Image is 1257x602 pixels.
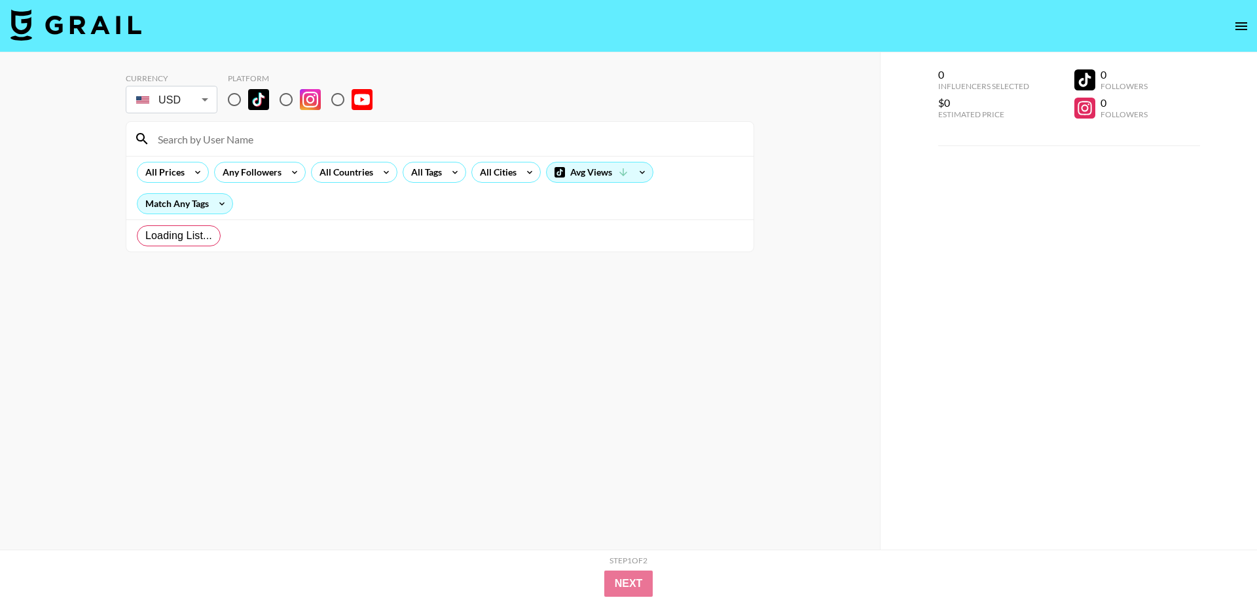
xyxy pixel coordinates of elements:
[1101,68,1148,81] div: 0
[403,162,445,182] div: All Tags
[126,73,217,83] div: Currency
[472,162,519,182] div: All Cities
[1228,13,1254,39] button: open drawer
[128,88,215,111] div: USD
[938,68,1029,81] div: 0
[215,162,284,182] div: Any Followers
[1101,81,1148,91] div: Followers
[352,89,373,110] img: YouTube
[938,109,1029,119] div: Estimated Price
[150,128,746,149] input: Search by User Name
[604,571,653,597] button: Next
[137,194,232,214] div: Match Any Tags
[938,81,1029,91] div: Influencers Selected
[145,228,212,244] span: Loading List...
[248,89,269,110] img: TikTok
[1101,96,1148,109] div: 0
[610,555,647,565] div: Step 1 of 2
[228,73,383,83] div: Platform
[1101,109,1148,119] div: Followers
[312,162,376,182] div: All Countries
[137,162,187,182] div: All Prices
[10,9,141,41] img: Grail Talent
[300,89,321,110] img: Instagram
[938,96,1029,109] div: $0
[547,162,653,182] div: Avg Views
